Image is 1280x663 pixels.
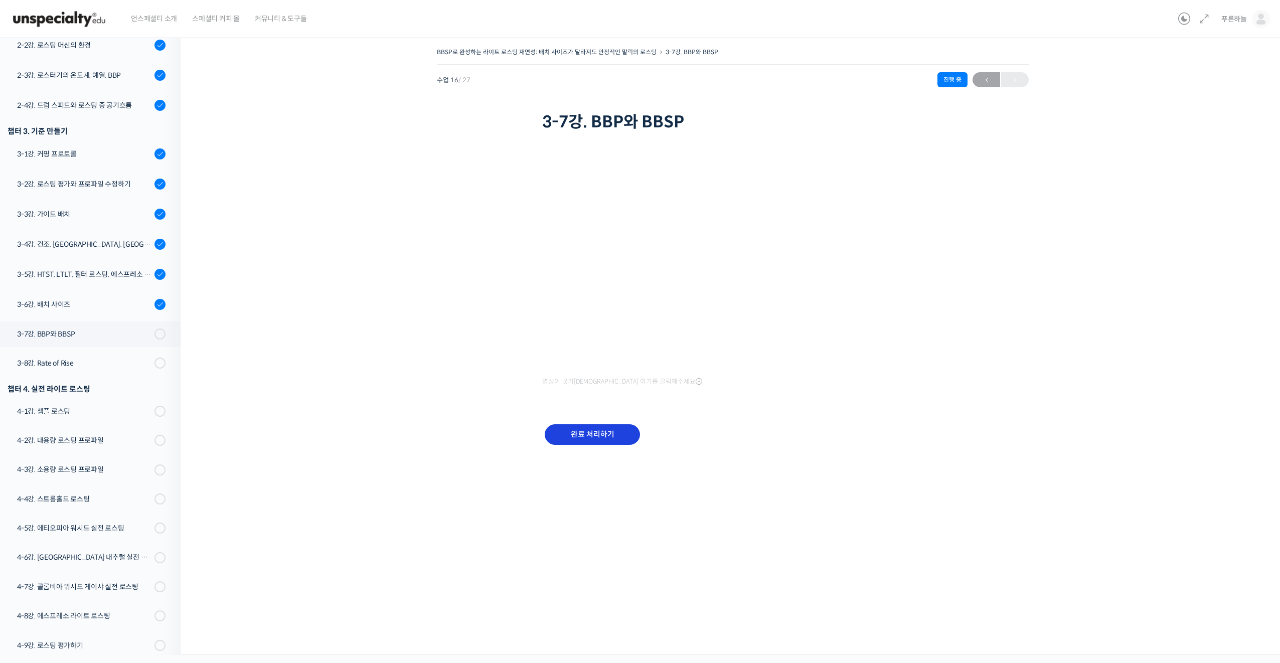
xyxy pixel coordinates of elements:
a: 홈 [3,318,66,343]
a: 대화 [66,318,129,343]
span: 대화 [92,334,104,342]
span: 홈 [32,333,38,341]
a: 설정 [129,318,193,343]
span: 설정 [155,333,167,341]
